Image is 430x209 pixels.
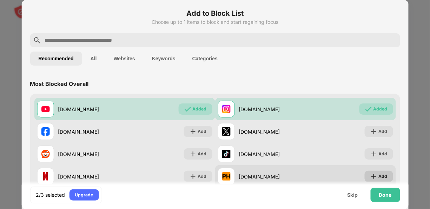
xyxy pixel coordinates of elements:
[41,172,49,181] img: favicons
[348,192,358,198] div: Skip
[379,192,392,198] div: Done
[239,128,306,135] div: [DOMAIN_NAME]
[41,150,49,158] img: favicons
[222,127,231,136] img: favicons
[239,150,306,158] div: [DOMAIN_NAME]
[75,191,93,198] div: Upgrade
[379,150,388,157] div: Add
[198,173,207,180] div: Add
[33,36,41,45] img: search.svg
[239,106,306,113] div: [DOMAIN_NAME]
[36,191,65,198] div: 2/3 selected
[222,105,231,113] img: favicons
[198,150,207,157] div: Add
[58,150,125,158] div: [DOMAIN_NAME]
[41,127,49,136] img: favicons
[379,128,388,135] div: Add
[198,128,207,135] div: Add
[41,105,49,113] img: favicons
[30,19,400,25] div: Choose up to 1 items to block and start regaining focus
[105,52,144,66] button: Websites
[144,52,184,66] button: Keywords
[30,52,82,66] button: Recommended
[239,173,306,180] div: [DOMAIN_NAME]
[193,106,207,113] div: Added
[373,106,388,113] div: Added
[30,80,88,87] div: Most Blocked Overall
[184,52,226,66] button: Categories
[222,172,231,181] img: favicons
[222,150,231,158] img: favicons
[58,106,125,113] div: [DOMAIN_NAME]
[379,173,388,180] div: Add
[58,128,125,135] div: [DOMAIN_NAME]
[82,52,105,66] button: All
[30,8,400,19] h6: Add to Block List
[58,173,125,180] div: [DOMAIN_NAME]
